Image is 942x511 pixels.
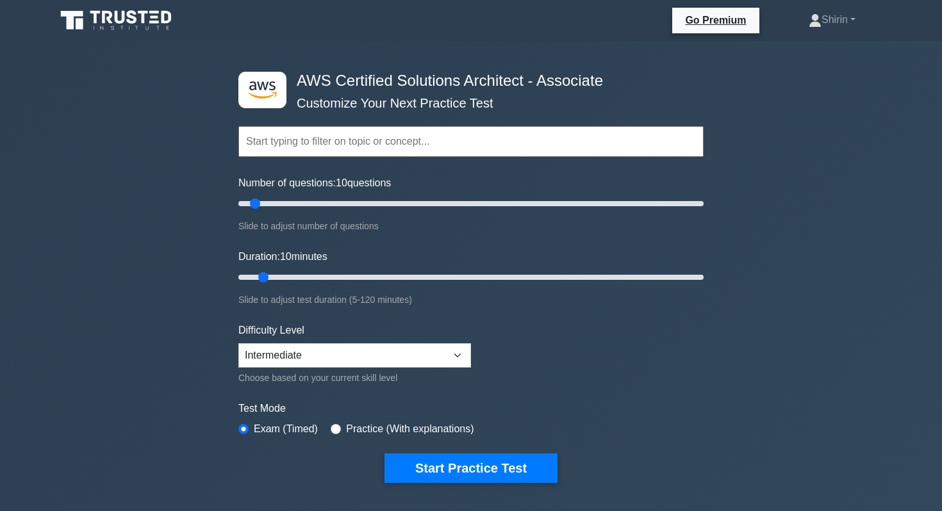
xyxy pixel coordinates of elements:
[238,218,704,234] div: Slide to adjust number of questions
[238,126,704,157] input: Start typing to filter on topic or concept...
[238,175,391,191] label: Number of questions: questions
[238,292,704,307] div: Slide to adjust test duration (5-120 minutes)
[254,421,318,437] label: Exam (Timed)
[238,401,704,416] label: Test Mode
[280,251,292,262] span: 10
[238,370,471,385] div: Choose based on your current skill level
[238,249,327,264] label: Duration: minutes
[336,177,347,188] span: 10
[292,72,641,90] h4: AWS Certified Solutions Architect - Associate
[677,12,754,28] a: Go Premium
[346,421,474,437] label: Practice (With explanations)
[778,7,886,33] a: Shirin
[238,323,304,338] label: Difficulty Level
[384,453,558,483] button: Start Practice Test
